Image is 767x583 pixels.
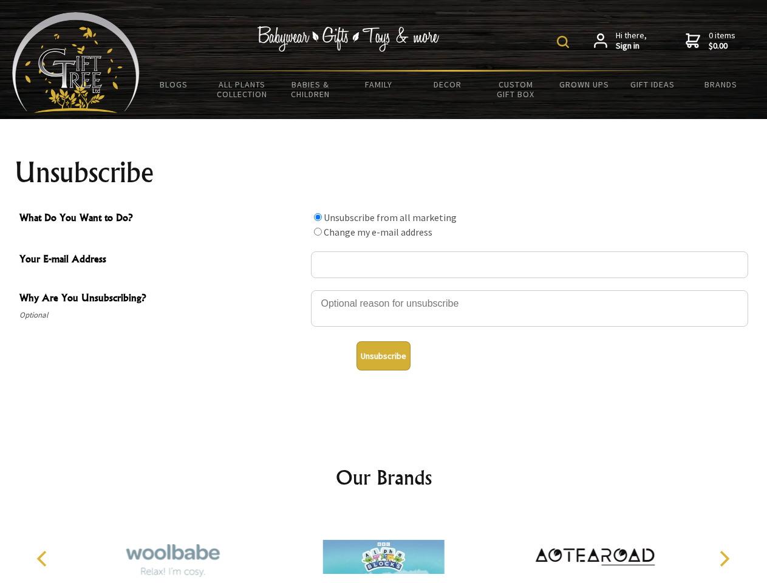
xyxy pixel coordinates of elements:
[550,72,618,97] a: Grown Ups
[19,210,305,228] span: What Do You Want to Do?
[140,72,208,97] a: BLOGS
[557,36,569,48] img: product search
[356,341,411,370] button: Unsubscribe
[594,30,647,52] a: Hi there,Sign in
[12,12,140,113] img: Babyware - Gifts - Toys and more...
[19,251,305,269] span: Your E-mail Address
[276,72,345,107] a: Babies & Children
[314,228,322,236] input: What Do You Want to Do?
[24,463,743,492] h2: Our Brands
[709,41,735,52] strong: $0.00
[482,72,550,107] a: Custom Gift Box
[687,72,755,97] a: Brands
[711,545,737,572] button: Next
[15,158,753,187] h1: Unsubscribe
[19,308,305,322] span: Optional
[709,30,735,52] span: 0 items
[30,545,57,572] button: Previous
[324,211,457,223] label: Unsubscribe from all marketing
[413,72,482,97] a: Decor
[345,72,414,97] a: Family
[314,213,322,221] input: What Do You Want to Do?
[324,226,432,238] label: Change my e-mail address
[616,41,647,52] strong: Sign in
[686,30,735,52] a: 0 items$0.00
[618,72,687,97] a: Gift Ideas
[311,290,748,327] textarea: Why Are You Unsubscribing?
[208,72,277,107] a: All Plants Collection
[616,30,647,52] span: Hi there,
[19,290,305,308] span: Why Are You Unsubscribing?
[257,26,440,52] img: Babywear - Gifts - Toys & more
[311,251,748,278] input: Your E-mail Address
